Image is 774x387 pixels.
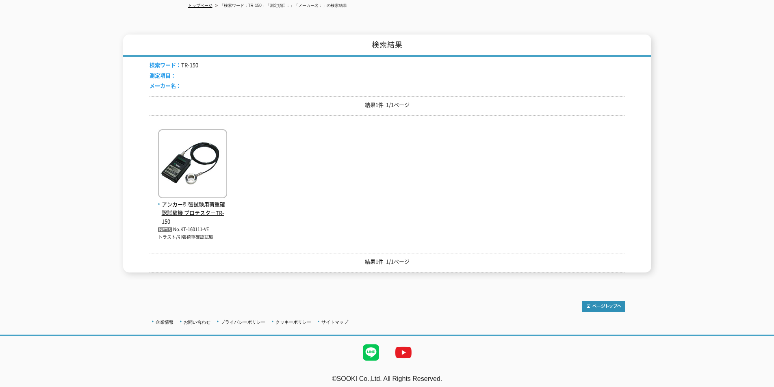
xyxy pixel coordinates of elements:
a: クッキーポリシー [275,320,311,324]
p: No.KT-160111-VE [158,225,227,234]
a: 企業情報 [156,320,173,324]
p: トラスト/引張荷重確認試験 [158,234,227,241]
a: アンカー引張試験用荷重確認試験機 プロテスターTR-150 [158,192,227,225]
p: 結果1件 1/1ページ [150,257,625,266]
img: LINE [355,336,387,369]
a: サイトマップ [321,320,348,324]
span: アンカー引張試験用荷重確認試験機 プロテスターTR-150 [158,200,227,225]
p: 結果1件 1/1ページ [150,101,625,109]
h1: 検索結果 [123,35,651,57]
li: 「検索ワード：TR-150」「測定項目：」「メーカー名：」の検索結果 [214,2,347,10]
a: プライバシーポリシー [221,320,265,324]
a: トップページ [188,3,212,8]
span: 測定項目： [150,71,176,79]
li: TR-150 [150,61,198,69]
a: お問い合わせ [184,320,210,324]
img: YouTube [387,336,420,369]
img: トップページへ [582,301,625,312]
span: メーカー名： [150,82,181,89]
span: 検索ワード： [150,61,181,69]
img: プロテスターTR-150 [158,129,227,200]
